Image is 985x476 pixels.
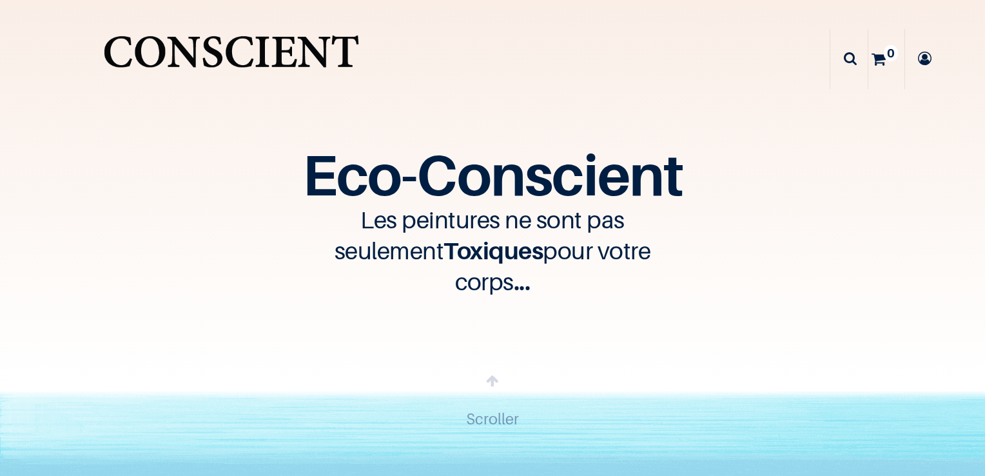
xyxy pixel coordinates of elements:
[100,26,362,92] img: Conscient
[299,204,686,297] h3: Les peintures ne sont pas seulement pour votre corps
[100,26,362,92] a: Logo of Conscient
[884,45,898,61] sup: 0
[868,29,904,89] a: 0
[444,236,543,264] span: Toxiques
[59,152,926,197] h1: Eco-Conscient
[514,267,531,295] span: ...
